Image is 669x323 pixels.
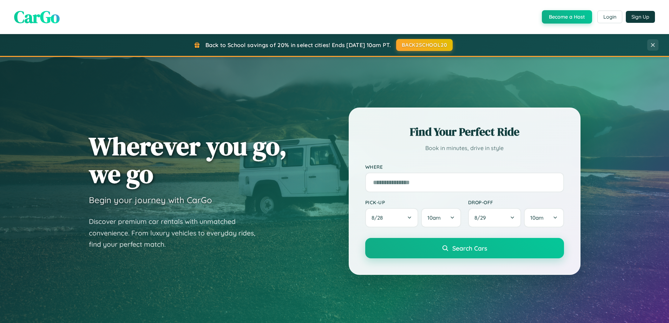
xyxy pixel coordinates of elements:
span: 8 / 28 [372,214,386,221]
button: Sign Up [626,11,655,23]
label: Drop-off [468,199,564,205]
span: 10am [530,214,544,221]
h2: Find Your Perfect Ride [365,124,564,140]
label: Pick-up [365,199,461,205]
h1: Wherever you go, we go [89,132,287,188]
label: Where [365,164,564,170]
span: CarGo [14,5,60,28]
p: Book in minutes, drive in style [365,143,564,153]
button: 8/29 [468,208,522,227]
span: Back to School savings of 20% in select cities! Ends [DATE] 10am PT. [205,41,391,49]
button: BACK2SCHOOL20 [396,39,453,51]
span: 8 / 29 [474,214,489,221]
p: Discover premium car rentals with unmatched convenience. From luxury vehicles to everyday rides, ... [89,216,264,250]
h3: Begin your journey with CarGo [89,195,212,205]
button: 10am [524,208,564,227]
span: Search Cars [452,244,487,252]
span: 10am [427,214,441,221]
button: Login [597,11,622,23]
button: Become a Host [542,10,592,24]
button: 10am [421,208,461,227]
button: Search Cars [365,238,564,258]
button: 8/28 [365,208,419,227]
